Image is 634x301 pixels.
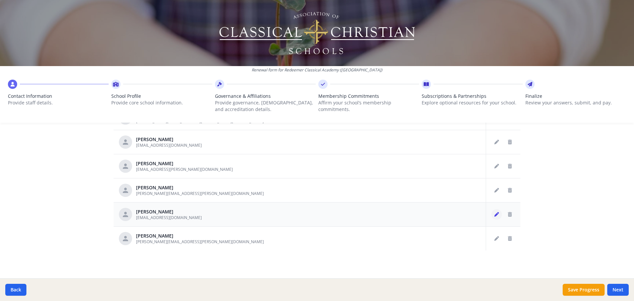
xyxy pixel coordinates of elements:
[607,284,629,296] button: Next
[491,137,502,147] button: Edit staff
[491,161,502,171] button: Edit staff
[136,142,202,148] span: [EMAIL_ADDRESS][DOMAIN_NAME]
[5,284,26,296] button: Back
[318,99,419,113] p: Affirm your school’s membership commitments.
[136,184,264,191] div: [PERSON_NAME]
[505,137,515,147] button: Delete staff
[491,185,502,196] button: Edit staff
[136,208,202,215] div: [PERSON_NAME]
[422,93,522,99] span: Subscriptions & Partnerships
[218,10,416,56] img: Logo
[215,99,316,113] p: Provide governance, [DEMOGRAPHIC_DATA], and accreditation details.
[563,284,605,296] button: Save Progress
[8,99,109,106] p: Provide staff details.
[136,215,202,220] span: [EMAIL_ADDRESS][DOMAIN_NAME]
[136,233,264,239] div: [PERSON_NAME]
[491,209,502,220] button: Edit staff
[111,93,212,99] span: School Profile
[136,167,233,172] span: [EMAIL_ADDRESS][PERSON_NAME][DOMAIN_NAME]
[8,93,109,99] span: Contact Information
[491,233,502,244] button: Edit staff
[525,99,626,106] p: Review your answers, submit, and pay.
[136,191,264,196] span: [PERSON_NAME][EMAIL_ADDRESS][PERSON_NAME][DOMAIN_NAME]
[215,93,316,99] span: Governance & Affiliations
[136,239,264,245] span: [PERSON_NAME][EMAIL_ADDRESS][PERSON_NAME][DOMAIN_NAME]
[318,93,419,99] span: Membership Commitments
[136,136,202,143] div: [PERSON_NAME]
[505,233,515,244] button: Delete staff
[525,93,626,99] span: Finalize
[505,209,515,220] button: Delete staff
[111,99,212,106] p: Provide core school information.
[422,99,522,106] p: Explore optional resources for your school.
[505,161,515,171] button: Delete staff
[136,160,233,167] div: [PERSON_NAME]
[505,185,515,196] button: Delete staff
